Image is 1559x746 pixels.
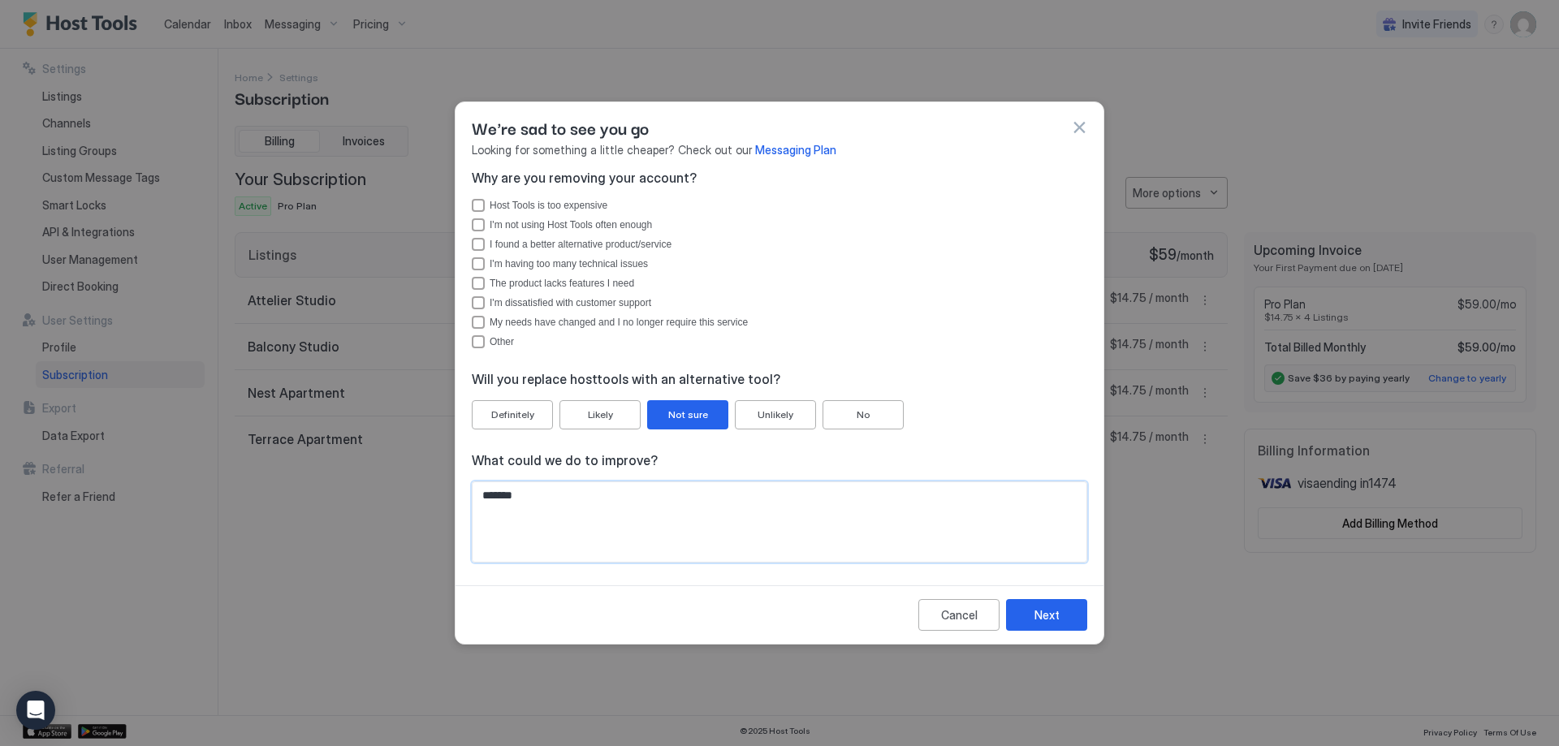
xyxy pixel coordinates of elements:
[472,316,1087,329] div: My needs have changed and I no longer require this service
[1006,599,1087,631] button: Next
[472,143,1087,157] span: Looking for something a little cheaper? Check out our
[647,400,728,429] button: Not sure
[472,170,1087,186] span: Why are you removing your account?
[472,199,1087,212] div: Host Tools is too expensive
[490,297,651,308] div: I'm dissatisfied with customer support
[588,407,613,422] div: Likely
[918,599,1000,631] button: Cancel
[758,407,793,422] div: Unlikely
[490,239,672,250] div: I found a better alternative product/service
[490,219,652,231] div: I'm not using Host Tools often enough
[735,400,816,429] button: Unlikely
[472,400,553,429] button: Definitely
[472,257,1087,270] div: I'm having too many technical issues
[490,317,748,328] div: My needs have changed and I no longer require this service
[472,296,1087,309] div: I'm dissatisfied with customer support
[490,200,607,211] div: Host Tools is too expensive
[473,482,1086,562] textarea: Input Field
[559,400,641,429] button: Likely
[472,371,1087,387] span: Will you replace hosttools with an alternative tool?
[472,335,1087,348] div: Other
[755,143,836,157] a: Messaging Plan
[16,691,55,730] div: Open Intercom Messenger
[472,218,1087,231] div: I'm not using Host Tools often enough
[857,407,870,422] div: No
[490,278,634,289] div: The product lacks features I need
[472,238,1087,251] div: I found a better alternative product/service
[472,452,1087,468] span: What could we do to improve?
[941,606,978,623] div: Cancel
[472,277,1087,290] div: The product lacks features I need
[490,258,648,270] div: I'm having too many technical issues
[668,407,708,422] div: Not sure
[491,407,534,422] div: Definitely
[1034,606,1060,623] div: Next
[823,400,904,429] button: No
[490,336,514,347] div: Other
[472,115,649,140] span: We're sad to see you go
